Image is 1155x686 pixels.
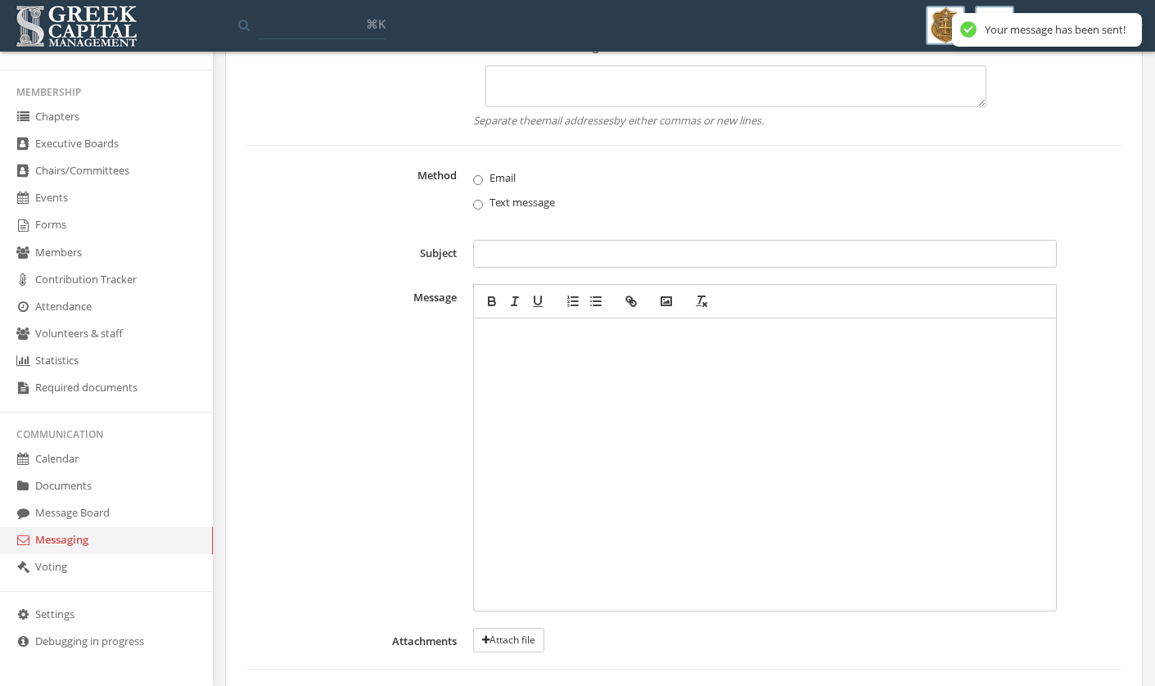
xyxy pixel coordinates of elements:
[246,628,465,652] label: Attachments
[473,200,483,210] input: Text message
[473,195,998,211] label: Text message
[246,240,465,268] label: Subject
[366,16,386,32] span: ⌘K
[985,23,1126,37] div: Your message has been sent!
[246,284,465,612] label: Message
[473,170,998,187] label: Email
[473,113,998,129] em: Separate the email addresses by either commas or new lines.
[473,628,544,652] button: Attach file
[1024,6,1143,34] div: C [PERSON_NAME]
[246,162,465,223] label: Method
[473,175,483,185] input: Email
